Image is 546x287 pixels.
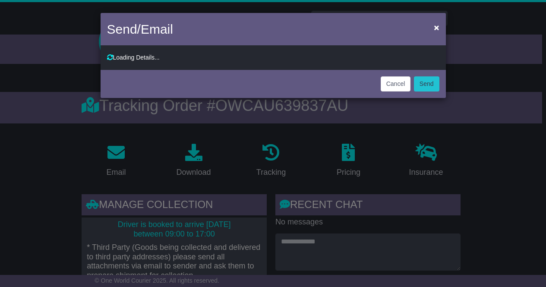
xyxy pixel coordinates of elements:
button: Cancel [381,76,411,91]
button: Send [414,76,439,91]
h4: Send/Email [107,19,173,39]
button: Close [429,19,443,36]
div: Loading Details... [107,54,439,61]
span: × [434,22,439,32]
